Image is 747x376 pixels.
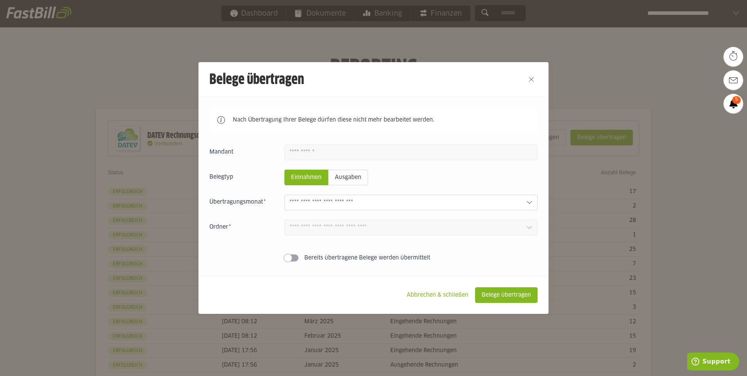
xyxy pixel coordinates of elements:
iframe: Öffnet ein Widget, in dem Sie weitere Informationen finden [687,353,739,372]
sl-radio-button: Einnahmen [284,170,328,185]
sl-button: Belege übertragen [475,287,538,303]
span: 5 [732,96,741,104]
sl-button: Abbrechen & schließen [400,287,475,303]
sl-radio-button: Ausgaben [328,170,368,185]
sl-switch: Bereits übertragene Belege werden übermittelt [209,254,538,262]
a: 5 [724,94,743,113]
